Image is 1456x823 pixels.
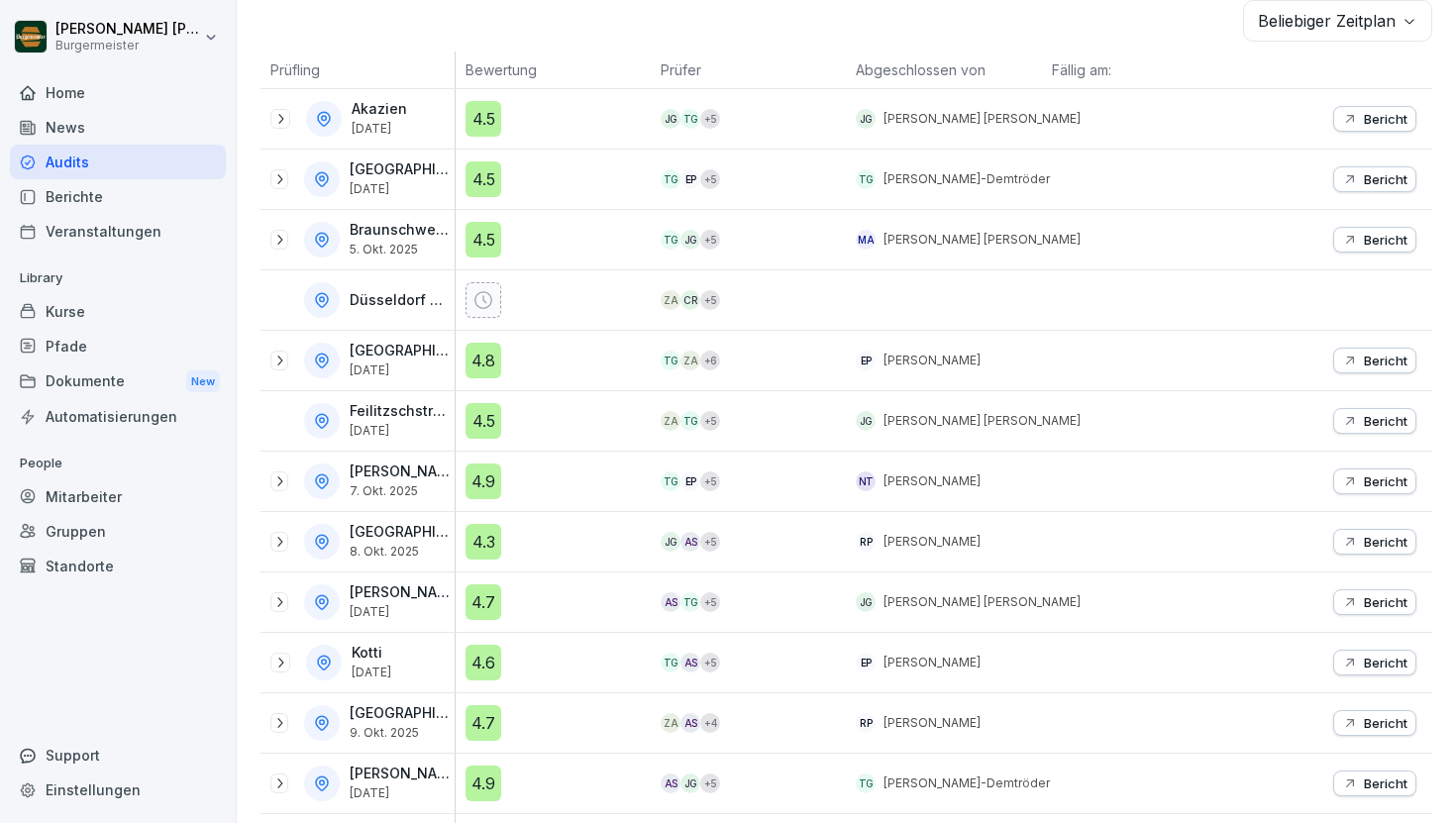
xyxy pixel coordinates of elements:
[661,109,680,129] div: JG
[700,713,720,733] div: + 4
[10,363,226,400] div: Dokumente
[884,774,1050,792] p: [PERSON_NAME]-Demtröder
[680,592,700,612] div: TG
[700,653,720,672] div: + 5
[661,169,680,189] div: TG
[680,169,700,189] div: EP
[661,351,680,370] div: TG
[350,292,451,309] p: Düsseldorf Am Wehrhahn
[856,411,876,431] div: JG
[856,592,876,612] div: JG
[1364,171,1407,187] p: Bericht
[1042,51,1237,89] th: Fällig am:
[680,471,700,491] div: EP
[10,75,226,110] div: Home
[1364,232,1407,248] p: Bericht
[680,773,700,793] div: JG
[350,766,451,782] p: [PERSON_NAME] Str.
[1364,775,1407,791] p: Bericht
[10,363,226,400] a: DokumenteNew
[350,403,451,420] p: Feilitzschstraße
[350,484,451,498] p: 7. Okt. 2025
[661,230,680,250] div: TG
[350,161,451,178] p: [GEOGRAPHIC_DATA]
[680,230,700,250] div: JG
[352,666,391,679] p: [DATE]
[856,230,876,250] div: MA
[10,738,226,772] div: Support
[661,290,680,310] div: ZA
[466,766,501,801] div: 4.9
[680,351,700,370] div: ZA
[10,514,226,549] a: Gruppen
[884,654,981,671] p: [PERSON_NAME]
[651,51,846,89] th: Prüfer
[466,584,501,620] div: 4.7
[700,169,720,189] div: + 5
[350,463,451,480] p: [PERSON_NAME]
[884,472,981,490] p: [PERSON_NAME]
[700,230,720,250] div: + 5
[661,471,680,491] div: TG
[700,773,720,793] div: + 5
[1333,227,1416,253] button: Bericht
[700,411,720,431] div: + 5
[466,403,501,439] div: 4.5
[661,592,680,612] div: AS
[10,294,226,329] a: Kurse
[1333,468,1416,494] button: Bericht
[661,653,680,672] div: TG
[466,645,501,680] div: 4.6
[856,169,876,189] div: TG
[1364,353,1407,368] p: Bericht
[350,726,451,740] p: 9. Okt. 2025
[1364,594,1407,610] p: Bericht
[10,179,226,214] a: Berichte
[10,399,226,434] a: Automatisierungen
[10,448,226,479] p: People
[700,351,720,370] div: + 6
[10,262,226,294] p: Library
[884,170,1050,188] p: [PERSON_NAME]-Demtröder
[1364,111,1407,127] p: Bericht
[10,549,226,583] div: Standorte
[466,343,501,378] div: 4.8
[10,145,226,179] div: Audits
[1333,650,1416,675] button: Bericht
[270,59,445,80] p: Prüfling
[700,592,720,612] div: + 5
[661,411,680,431] div: ZA
[10,329,226,363] a: Pfade
[466,101,501,137] div: 4.5
[1333,771,1416,796] button: Bericht
[10,479,226,514] a: Mitarbeiter
[884,714,981,732] p: [PERSON_NAME]
[10,110,226,145] a: News
[350,705,451,722] p: [GEOGRAPHIC_DATA]
[856,59,1031,80] p: Abgeschlossen von
[680,653,700,672] div: AS
[884,110,1081,128] p: [PERSON_NAME] [PERSON_NAME]
[856,109,876,129] div: JG
[700,109,720,129] div: + 5
[55,21,200,38] p: [PERSON_NAME] [PERSON_NAME]
[466,59,641,80] p: Bewertung
[350,343,451,360] p: [GEOGRAPHIC_DATA]
[1333,166,1416,192] button: Bericht
[1364,534,1407,550] p: Bericht
[352,101,407,118] p: Akazien
[884,593,1081,611] p: [PERSON_NAME] [PERSON_NAME]
[466,705,501,741] div: 4.7
[856,713,876,733] div: RP
[350,524,451,541] p: [GEOGRAPHIC_DATA]
[466,222,501,257] div: 4.5
[352,122,407,136] p: [DATE]
[856,351,876,370] div: EP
